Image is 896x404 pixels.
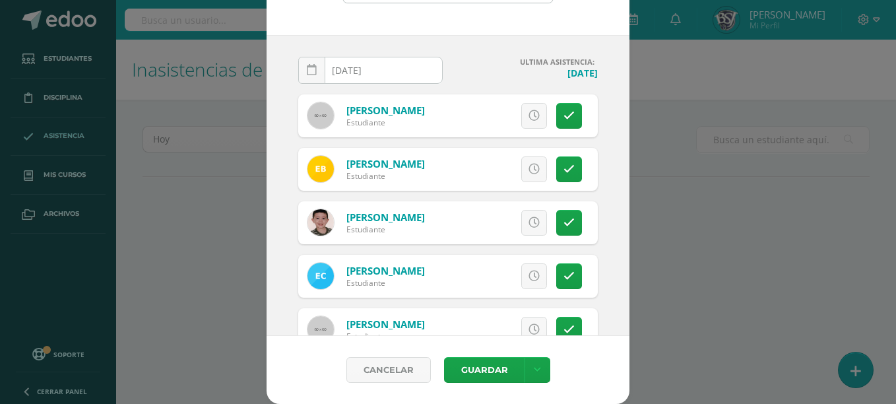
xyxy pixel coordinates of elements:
a: [PERSON_NAME] [346,211,425,224]
h4: ULTIMA ASISTENCIA: [453,57,598,67]
div: Estudiante [346,224,425,235]
img: cb790d3fc1fd56f426a914f013b2aa5b.png [307,156,334,182]
a: [PERSON_NAME] [346,264,425,277]
img: 32f21de7f1ec93d38b4787a70f224226.png [307,209,334,236]
div: Estudiante [346,331,425,342]
img: 60x60 [307,316,334,343]
a: [PERSON_NAME] [346,104,425,117]
div: Estudiante [346,117,425,128]
button: Guardar [444,357,525,383]
a: Cancelar [346,357,431,383]
input: Fecha de Inasistencia [299,57,442,83]
a: [PERSON_NAME] [346,157,425,170]
div: Estudiante [346,170,425,182]
div: Estudiante [346,277,425,288]
h4: [DATE] [453,67,598,79]
a: [PERSON_NAME] [346,318,425,331]
img: 60x60 [307,102,334,129]
img: 19a206c3754c44bdaea3f0231ce0ff84.png [307,263,334,289]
